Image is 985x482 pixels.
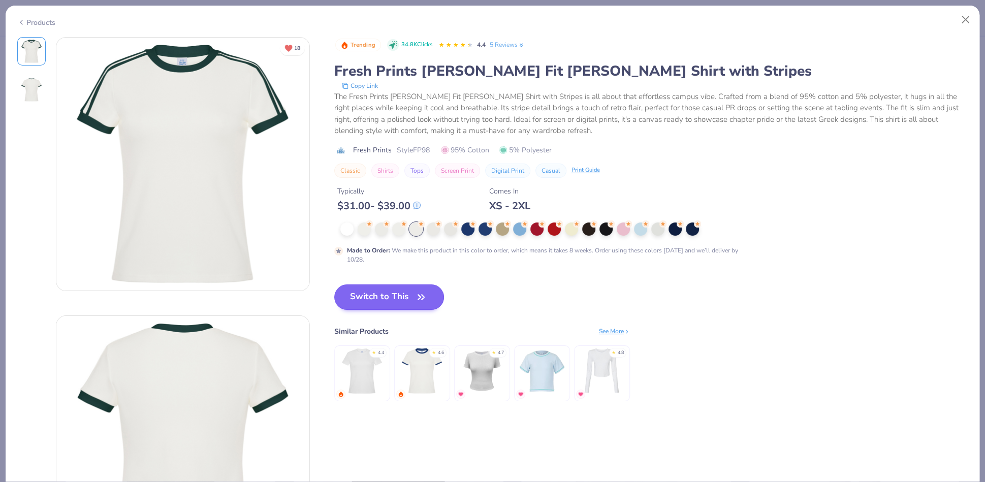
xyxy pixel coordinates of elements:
div: 4.6 [438,349,444,357]
button: Tops [404,164,430,178]
div: We make this product in this color to order, which means it takes 8 weeks. Order using these colo... [347,246,741,264]
button: Casual [535,164,566,178]
span: 95% Cotton [441,145,489,155]
div: ★ [372,349,376,354]
img: trending.gif [338,391,344,397]
div: XS - 2XL [489,200,530,212]
img: Fresh Prints Simone Slim Fit Ringer Shirt [398,347,446,395]
span: 18 [294,46,300,51]
div: Typically [337,186,421,197]
span: 34.8K Clicks [401,41,432,49]
span: 4.4 [477,41,486,49]
button: copy to clipboard [338,81,381,91]
img: Front [56,38,309,291]
button: Unlike [280,41,305,55]
div: Print Guide [571,166,600,175]
div: The Fresh Prints [PERSON_NAME] Fit [PERSON_NAME] Shirt with Stripes is all about that effortless ... [334,91,968,137]
img: MostFav.gif [518,391,524,397]
strong: Made to Order : [347,246,390,254]
img: trending.gif [398,391,404,397]
button: Shirts [371,164,399,178]
div: Fresh Prints [PERSON_NAME] Fit [PERSON_NAME] Shirt with Stripes [334,61,968,81]
div: ★ [492,349,496,354]
div: 4.8 [618,349,624,357]
div: See More [599,327,630,336]
button: Digital Print [485,164,530,178]
img: MostFav.gif [578,391,584,397]
span: Trending [351,42,375,48]
div: 4.7 [498,349,504,357]
button: Screen Print [435,164,480,178]
img: Front [19,39,44,63]
div: ★ [432,349,436,354]
img: Bella Canvas Ladies' Micro Ribbed Long Sleeve Baby Tee [578,347,626,395]
img: Fresh Prints Naomi Slim Fit Y2K Shirt [338,347,386,395]
img: Trending sort [340,41,348,49]
a: 5 Reviews [490,40,525,49]
img: MostFav.gif [458,391,464,397]
div: Products [17,17,55,28]
div: Comes In [489,186,530,197]
button: Badge Button [335,39,381,52]
div: Similar Products [334,326,389,337]
img: Back [19,78,44,102]
span: Fresh Prints [353,145,392,155]
img: Fresh Prints Sunset Ribbed T-shirt [458,347,506,395]
div: ★ [612,349,616,354]
button: Classic [334,164,366,178]
div: 4.4 Stars [438,37,473,53]
button: Switch to This [334,284,444,310]
img: brand logo [334,146,348,154]
div: $ 31.00 - $ 39.00 [337,200,421,212]
button: Close [956,10,975,29]
div: 4.4 [378,349,384,357]
span: 5% Polyester [499,145,552,155]
img: Fresh Prints Cover Stitched Mini Tee [518,347,566,395]
span: Style FP98 [397,145,430,155]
